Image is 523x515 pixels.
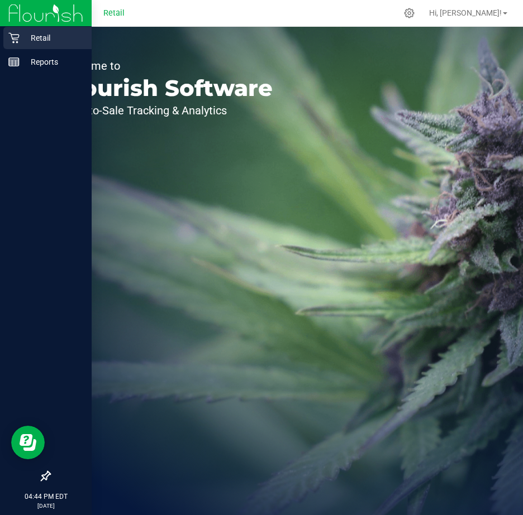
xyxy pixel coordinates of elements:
p: Flourish Software [60,77,273,99]
p: Retail [20,31,87,45]
div: Manage settings [402,8,416,18]
p: 04:44 PM EDT [5,492,87,502]
span: Hi, [PERSON_NAME]! [429,8,502,17]
span: Retail [103,8,125,18]
p: [DATE] [5,502,87,510]
p: Reports [20,55,87,69]
inline-svg: Retail [8,32,20,44]
iframe: Resource center [11,426,45,459]
p: Welcome to [60,60,273,71]
inline-svg: Reports [8,56,20,68]
p: Seed-to-Sale Tracking & Analytics [60,105,273,116]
